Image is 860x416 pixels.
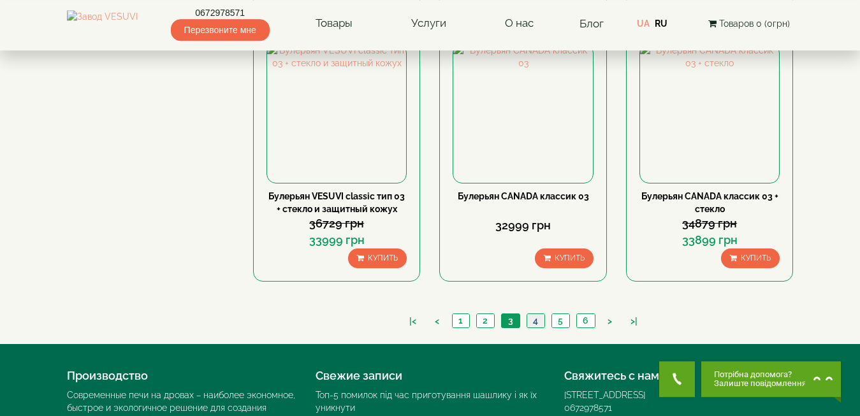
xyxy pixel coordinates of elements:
[266,232,407,248] div: 33999 грн
[721,248,780,268] button: Купить
[719,18,790,29] span: Товаров 0 (0грн)
[171,6,270,19] a: 0672978571
[508,315,513,326] span: 3
[316,369,545,382] h4: Свежие записи
[637,18,650,29] a: UA
[453,44,592,183] img: Булерьян CANADA классик 03
[368,254,398,262] span: Купить
[714,379,806,388] span: Залиште повідомлення
[492,9,546,38] a: О нас
[535,248,594,268] button: Купить
[576,314,595,327] a: 6
[267,44,406,183] img: Булерьян VESUVI classic тип 03 + стекло и защитный кожух
[564,389,794,401] div: [STREET_ADDRESS]
[564,403,612,413] a: 0672978571
[171,19,270,41] span: Перезвоните мне
[741,254,771,262] span: Купить
[428,315,446,328] a: <
[639,215,780,232] div: 34879 грн
[640,44,779,183] img: Булерьян CANADA классик 03 + стекло
[555,254,585,262] span: Купить
[268,191,405,214] a: Булерьян VESUVI classic тип 03 + стекло и защитный кожух
[701,361,841,397] button: Chat button
[639,232,780,248] div: 33899 грн
[714,370,806,379] span: Потрібна допомога?
[453,217,593,234] div: 32999 грн
[527,314,544,327] a: 4
[579,17,604,30] a: Блог
[551,314,569,327] a: 5
[655,18,667,29] a: RU
[67,10,138,37] img: Завод VESUVI
[348,248,407,268] button: Купить
[458,191,589,201] a: Булерьян CANADA классик 03
[303,9,365,38] a: Товары
[476,314,494,327] a: 2
[266,215,407,232] div: 36729 грн
[601,315,618,328] a: >
[659,361,695,397] button: Get Call button
[316,390,537,413] a: Топ-5 помилок під час приготування шашлику і як їх уникнути
[403,315,423,328] a: |<
[704,17,794,31] button: Товаров 0 (0грн)
[564,369,794,382] h4: Свяжитесь с нами
[624,315,644,328] a: >|
[641,191,778,214] a: Булерьян CANADA классик 03 + стекло
[67,369,296,382] h4: Производство
[452,314,469,327] a: 1
[398,9,459,38] a: Услуги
